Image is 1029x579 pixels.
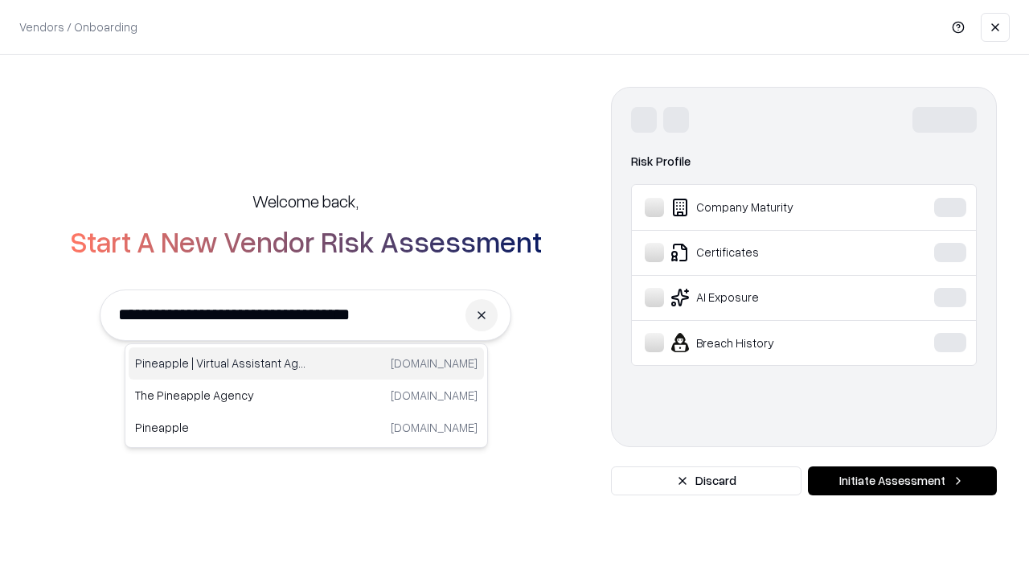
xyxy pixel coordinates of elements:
p: The Pineapple Agency [135,387,306,404]
p: [DOMAIN_NAME] [391,355,478,372]
div: Breach History [645,333,885,352]
p: [DOMAIN_NAME] [391,387,478,404]
p: Pineapple [135,419,306,436]
h2: Start A New Vendor Risk Assessment [70,225,542,257]
p: Pineapple | Virtual Assistant Agency [135,355,306,372]
div: Risk Profile [631,152,977,171]
div: AI Exposure [645,288,885,307]
p: Vendors / Onboarding [19,18,137,35]
div: Company Maturity [645,198,885,217]
p: [DOMAIN_NAME] [391,419,478,436]
button: Discard [611,466,801,495]
div: Certificates [645,243,885,262]
button: Initiate Assessment [808,466,997,495]
div: Suggestions [125,343,488,448]
h5: Welcome back, [252,190,359,212]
